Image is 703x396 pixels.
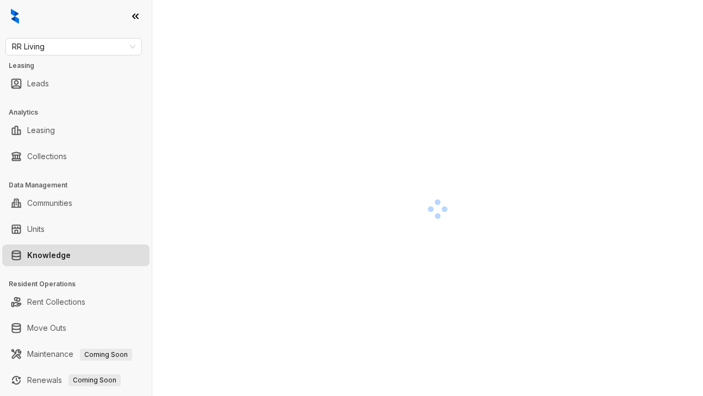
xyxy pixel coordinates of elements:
[2,317,150,339] li: Move Outs
[27,218,45,240] a: Units
[9,61,152,71] h3: Leasing
[2,343,150,365] li: Maintenance
[2,120,150,141] li: Leasing
[9,180,152,190] h3: Data Management
[9,279,152,289] h3: Resident Operations
[12,39,135,55] span: RR Living
[2,73,150,95] li: Leads
[27,244,71,266] a: Knowledge
[2,218,150,240] li: Units
[27,317,66,339] a: Move Outs
[27,73,49,95] a: Leads
[2,369,150,391] li: Renewals
[9,108,152,117] h3: Analytics
[27,120,55,141] a: Leasing
[2,146,150,167] li: Collections
[2,291,150,313] li: Rent Collections
[27,369,121,391] a: RenewalsComing Soon
[69,374,121,386] span: Coming Soon
[27,192,72,214] a: Communities
[27,146,67,167] a: Collections
[2,244,150,266] li: Knowledge
[27,291,85,313] a: Rent Collections
[2,192,150,214] li: Communities
[80,349,132,361] span: Coming Soon
[11,9,19,24] img: logo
